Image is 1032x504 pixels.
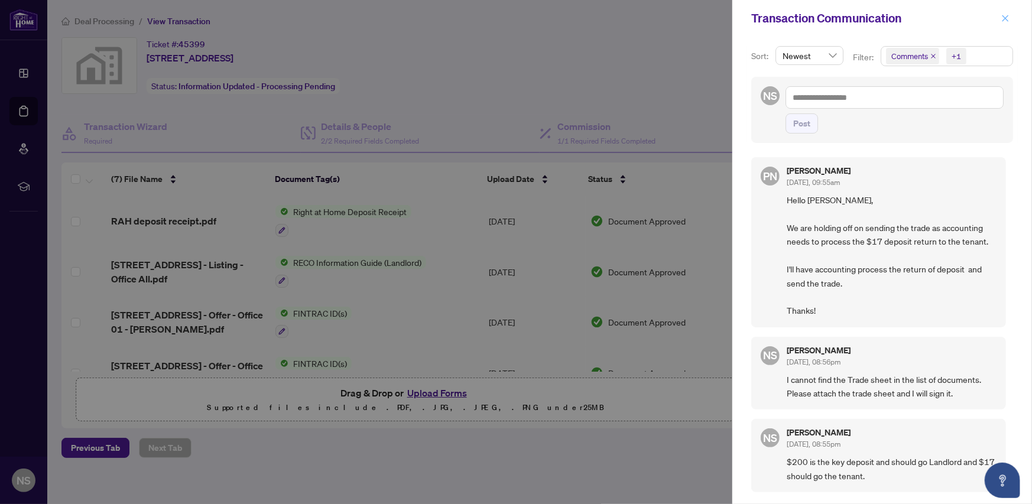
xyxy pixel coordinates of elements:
div: +1 [952,50,961,62]
span: PN [763,168,777,184]
span: [DATE], 08:55pm [787,440,840,448]
button: Open asap [985,463,1020,498]
span: NS [763,430,777,446]
span: Hello [PERSON_NAME], We are holding off on sending the trade as accounting needs to process the $... [787,193,997,317]
h5: [PERSON_NAME] [787,346,851,355]
span: $200 is the key deposit and should go Landlord and $17 should go the tenant. [787,455,997,483]
span: [DATE], 08:56pm [787,357,840,366]
span: NS [763,87,777,104]
button: Post [786,113,818,134]
p: Filter: [853,51,875,64]
span: Comments [891,50,928,62]
span: I cannot find the Trade sheet in the list of documents. Please attach the trade sheet and I will ... [787,373,997,401]
span: close [1001,14,1010,22]
h5: [PERSON_NAME] [787,428,851,437]
span: Comments [886,48,939,64]
span: Newest [783,47,836,64]
span: [DATE], 09:55am [787,178,840,187]
span: NS [763,347,777,363]
h5: [PERSON_NAME] [787,167,851,175]
p: Sort: [751,50,771,63]
span: close [930,53,936,59]
div: Transaction Communication [751,9,998,27]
